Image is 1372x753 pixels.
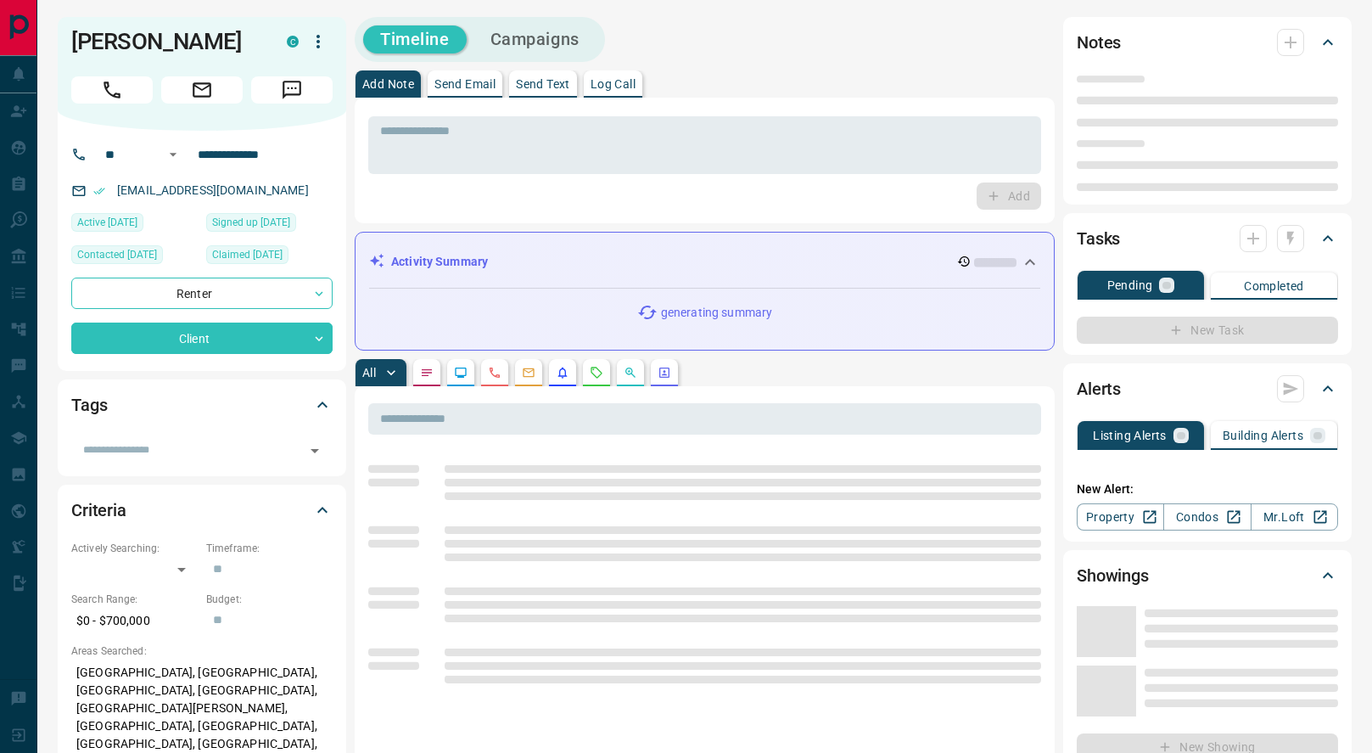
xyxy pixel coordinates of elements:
[93,185,105,197] svg: Email Verified
[1244,280,1304,292] p: Completed
[1077,375,1121,402] h2: Alerts
[454,366,468,379] svg: Lead Browsing Activity
[71,278,333,309] div: Renter
[362,367,376,379] p: All
[363,25,467,53] button: Timeline
[1077,218,1338,259] div: Tasks
[163,144,183,165] button: Open
[1077,22,1338,63] div: Notes
[590,366,603,379] svg: Requests
[206,213,333,237] div: Thu Oct 10 2024
[71,385,333,425] div: Tags
[77,246,157,263] span: Contacted [DATE]
[71,213,198,237] div: Sun Sep 14 2025
[1223,430,1303,441] p: Building Alerts
[303,439,327,463] button: Open
[591,78,636,90] p: Log Call
[522,366,535,379] svg: Emails
[1077,503,1164,531] a: Property
[420,366,434,379] svg: Notes
[1093,430,1167,441] p: Listing Alerts
[658,366,671,379] svg: Agent Actions
[473,25,596,53] button: Campaigns
[1251,503,1338,531] a: Mr.Loft
[212,246,283,263] span: Claimed [DATE]
[1163,503,1251,531] a: Condos
[251,76,333,104] span: Message
[1077,29,1121,56] h2: Notes
[71,391,107,419] h2: Tags
[287,36,299,48] div: condos.ca
[516,78,570,90] p: Send Text
[1107,279,1153,291] p: Pending
[206,245,333,269] div: Tue Nov 05 2024
[488,366,501,379] svg: Calls
[71,497,126,524] h2: Criteria
[1077,480,1338,498] p: New Alert:
[1077,225,1120,252] h2: Tasks
[206,541,333,556] p: Timeframe:
[1077,368,1338,409] div: Alerts
[71,541,198,556] p: Actively Searching:
[71,607,198,635] p: $0 - $700,000
[71,245,198,269] div: Sun Nov 03 2024
[624,366,637,379] svg: Opportunities
[71,323,333,354] div: Client
[212,214,290,231] span: Signed up [DATE]
[362,78,414,90] p: Add Note
[71,592,198,607] p: Search Range:
[434,78,496,90] p: Send Email
[661,304,772,322] p: generating summary
[1077,562,1149,589] h2: Showings
[77,214,137,231] span: Active [DATE]
[556,366,569,379] svg: Listing Alerts
[1077,555,1338,596] div: Showings
[71,490,333,531] div: Criteria
[117,183,309,197] a: [EMAIL_ADDRESS][DOMAIN_NAME]
[71,76,153,104] span: Call
[71,643,333,659] p: Areas Searched:
[391,253,488,271] p: Activity Summary
[71,28,261,55] h1: [PERSON_NAME]
[161,76,243,104] span: Email
[369,246,1040,278] div: Activity Summary
[206,592,333,607] p: Budget:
